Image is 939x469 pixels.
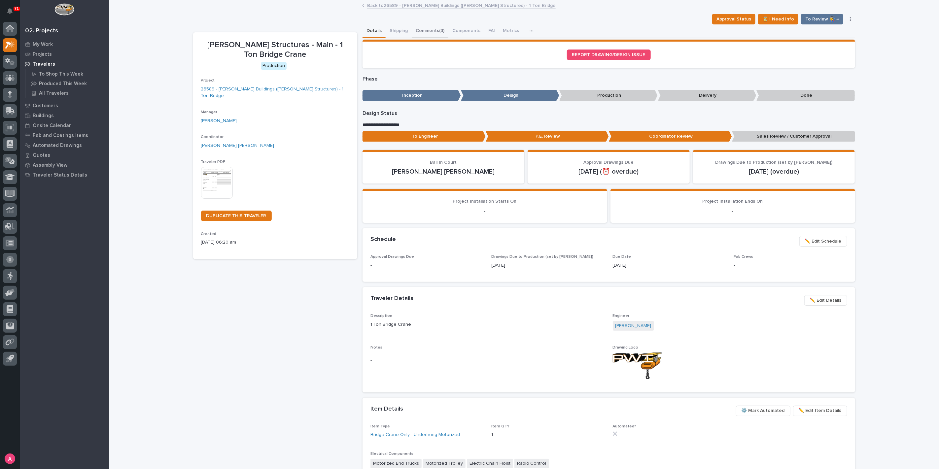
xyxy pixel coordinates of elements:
a: Fab and Coatings Items [20,130,109,140]
button: Approval Status [712,14,755,24]
a: Assembly View [20,160,109,170]
button: users-avatar [3,452,17,466]
a: Projects [20,49,109,59]
button: To Review 👨‍🏭 → [801,14,843,24]
img: Workspace Logo [54,3,74,16]
p: Produced This Week [39,81,87,87]
p: - [734,262,847,269]
span: Description [370,314,392,318]
p: Delivery [658,90,756,101]
a: [PERSON_NAME] [201,117,237,124]
p: Phase [363,76,855,82]
a: Bridge Crane Only - Underhung Motorized [370,431,460,438]
span: REPORT DRAWING/DESIGN ISSUE [572,52,645,57]
a: Automated Drawings [20,140,109,150]
span: DUPLICATE THIS TRAVELER [206,214,266,218]
button: ⏳ I Need Info [758,14,798,24]
p: Design Status [363,110,855,117]
span: Motorized Trolley [423,459,466,468]
p: 1 Ton Bridge Crane [370,321,605,328]
span: Approval Status [716,15,751,23]
p: P.E. Review [486,131,609,142]
button: Details [363,24,386,38]
a: Onsite Calendar [20,120,109,130]
p: Traveler Status Details [33,172,87,178]
h2: Item Details [370,406,403,413]
button: ⚙️ Mark Automated [736,406,790,416]
span: Created [201,232,217,236]
span: Manager [201,110,218,114]
p: Onsite Calendar [33,123,71,129]
div: Notifications71 [8,8,17,18]
p: Travelers [33,61,55,67]
img: SvrlYTOkyeHIW_YzgmKDyT2c38EMVrqQLA03ufdYFCA [613,352,662,379]
p: [DATE] [492,262,605,269]
span: Drawings Due to Production (set by [PERSON_NAME]) [492,255,594,259]
p: [DATE] (⏰ overdue) [536,168,682,176]
span: Drawings Due to Production (set by [PERSON_NAME]) [715,160,833,165]
span: ✏️ Edit Item Details [799,407,842,415]
span: Engineer [613,314,630,318]
p: Sales Review / Customer Approval [732,131,855,142]
p: Customers [33,103,58,109]
p: [DATE] (overdue) [701,168,847,176]
span: Project Installation Starts On [453,199,517,204]
p: Fab and Coatings Items [33,133,88,139]
span: Electric Chain Hoist [467,459,513,468]
button: ✏️ Edit Schedule [799,236,847,247]
p: 71 [15,6,19,11]
span: Coordinator [201,135,224,139]
span: Motorized End Trucks [370,459,422,468]
a: My Work [20,39,109,49]
span: ⚙️ Mark Automated [742,407,785,415]
p: Done [756,90,855,101]
span: Electrical Components [370,452,413,456]
p: Assembly View [33,162,67,168]
span: Item Type [370,424,390,428]
span: To Review 👨‍🏭 → [805,15,839,23]
a: Quotes [20,150,109,160]
a: All Travelers [25,88,109,98]
p: - [618,207,847,215]
p: Automated Drawings [33,143,82,149]
span: Approval Drawings Due [370,255,414,259]
button: FAI [484,24,499,38]
a: To Shop This Week [25,69,109,79]
span: Notes [370,346,382,350]
span: Radio Control [514,459,549,468]
a: Traveler Status Details [20,170,109,180]
a: Travelers [20,59,109,69]
span: Fab Crews [734,255,753,259]
a: Buildings [20,111,109,120]
p: Buildings [33,113,54,119]
p: All Travelers [39,90,69,96]
span: Project [201,79,215,83]
p: Quotes [33,152,50,158]
button: Shipping [386,24,412,38]
button: Comments (3) [412,24,448,38]
p: [DATE] [613,262,726,269]
span: ⏳ I Need Info [762,15,794,23]
button: Notifications [3,4,17,18]
a: Back to26589 - [PERSON_NAME] Buildings ([PERSON_NAME] Structures) - 1 Ton Bridge [367,1,556,9]
span: Traveler PDF [201,160,226,164]
div: 02. Projects [25,27,58,35]
span: ✏️ Edit Details [810,296,842,304]
p: My Work [33,42,53,48]
p: [PERSON_NAME] Structures - Main - 1 Ton Bridge Crane [201,40,349,59]
h2: Traveler Details [370,295,413,302]
p: To Shop This Week [39,71,83,77]
p: Inception [363,90,461,101]
a: [PERSON_NAME] [615,322,651,329]
p: Design [461,90,559,101]
a: Produced This Week [25,79,109,88]
p: Coordinator Review [609,131,732,142]
h2: Schedule [370,236,396,243]
a: DUPLICATE THIS TRAVELER [201,211,272,221]
span: Project Installation Ends On [703,199,763,204]
p: - [370,207,599,215]
span: Item QTY [492,424,510,428]
a: REPORT DRAWING/DESIGN ISSUE [567,50,651,60]
span: ✏️ Edit Schedule [805,237,842,245]
span: Ball In Court [430,160,457,165]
